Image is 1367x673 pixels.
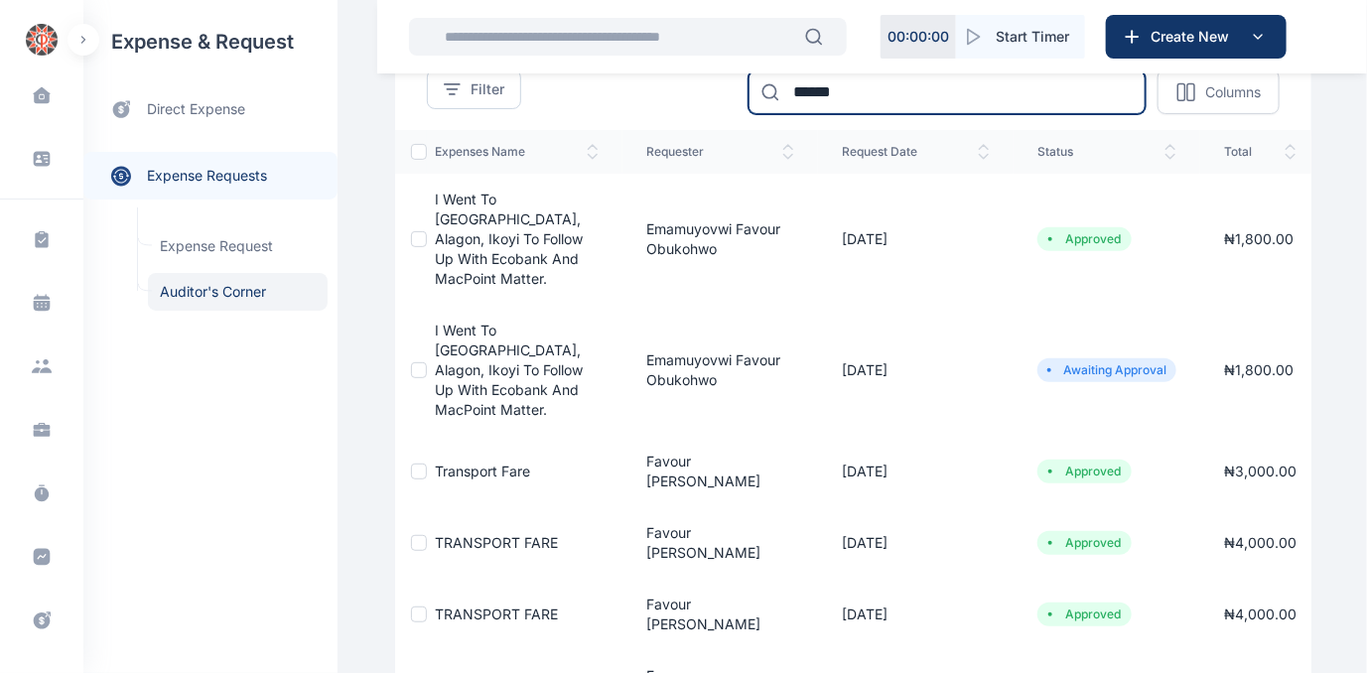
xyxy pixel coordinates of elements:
[622,436,818,507] td: Favour [PERSON_NAME]
[842,144,990,160] span: request date
[996,27,1069,47] span: Start Timer
[646,144,794,160] span: Requester
[1045,362,1168,378] li: Awaiting Approval
[435,534,558,551] a: TRANSPORT FARE
[622,507,818,579] td: Favour [PERSON_NAME]
[1106,15,1287,59] button: Create New
[1224,230,1294,247] span: ₦ 1,800.00
[148,227,328,265] a: Expense Request
[622,174,818,305] td: Emamuyovwi Favour Obukohwo
[818,305,1014,436] td: [DATE]
[1045,535,1124,551] li: Approved
[956,15,1085,59] button: Start Timer
[1045,231,1124,247] li: Approved
[818,174,1014,305] td: [DATE]
[435,322,583,418] a: I went to [GEOGRAPHIC_DATA], Alagon, Ikoyi to follow up with Ecobank and MacPoint Matter.
[1158,69,1280,114] button: Columns
[1045,606,1124,622] li: Approved
[622,579,818,650] td: Favour [PERSON_NAME]
[1224,144,1297,160] span: total
[435,606,558,622] a: TRANSPORT FARE
[1224,361,1294,378] span: ₦ 1,800.00
[818,507,1014,579] td: [DATE]
[622,305,818,436] td: Emamuyovwi Favour Obukohwo
[818,579,1014,650] td: [DATE]
[83,83,338,136] a: direct expense
[435,463,530,479] a: Transport Fare
[83,152,338,200] a: expense requests
[1143,27,1246,47] span: Create New
[1224,606,1297,622] span: ₦ 4,000.00
[435,144,599,160] span: expenses Name
[1224,463,1297,479] span: ₦ 3,000.00
[1224,534,1297,551] span: ₦ 4,000.00
[148,273,328,311] a: Auditor's Corner
[1205,82,1261,102] p: Columns
[147,99,245,120] span: direct expense
[1045,464,1124,479] li: Approved
[471,79,504,99] span: Filter
[818,436,1014,507] td: [DATE]
[427,69,521,109] button: Filter
[83,136,338,200] div: expense requests
[435,191,583,287] a: I went to [GEOGRAPHIC_DATA], Alagon, Ikoyi to follow up with Ecobank and MacPoint Matter.
[888,27,949,47] p: 00 : 00 : 00
[1037,144,1176,160] span: status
